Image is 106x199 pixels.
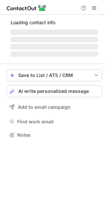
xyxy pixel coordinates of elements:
span: Add to email campaign [18,104,71,110]
div: Save to List / ATS / CRM [18,73,90,78]
span: Find work email [17,119,99,125]
span: ‌ [11,37,98,42]
p: Loading contact info [11,20,98,25]
button: save-profile-one-click [7,69,102,81]
span: AI write personalized message [18,89,89,94]
span: ‌ [11,44,98,49]
button: AI write personalized message [7,85,102,97]
span: ‌ [11,30,98,35]
span: Notes [17,132,99,138]
span: ‌ [11,51,98,57]
img: ContactOut v5.3.10 [7,4,46,12]
button: Add to email campaign [7,101,102,113]
button: Notes [7,130,102,140]
button: Find work email [7,117,102,126]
